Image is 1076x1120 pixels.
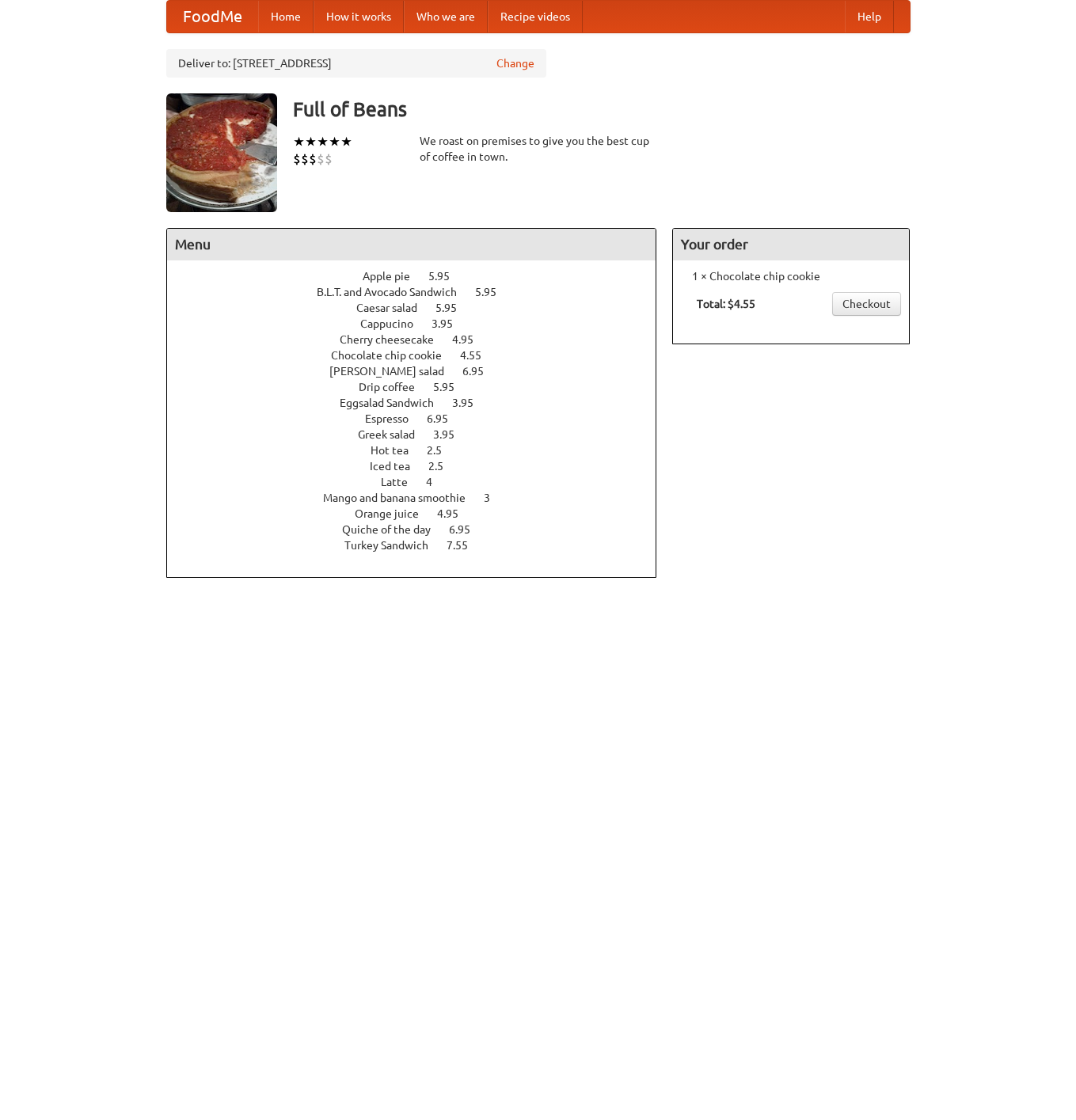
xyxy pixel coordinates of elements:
[484,492,506,504] span: 3
[331,349,511,362] a: Chocolate chip cookie 4.55
[301,150,309,168] li: $
[433,381,470,393] span: 5.95
[355,507,488,520] a: Orange juice 4.95
[317,286,473,298] span: B.L.T. and Avocado Sandwich
[845,1,894,32] a: Help
[340,133,352,150] li: ★
[355,507,435,520] span: Orange juice
[427,444,458,457] span: 2.5
[673,229,909,260] h4: Your order
[426,476,448,488] span: 4
[371,444,471,457] a: Hot tea 2.5
[331,349,458,362] span: Chocolate chip cookie
[370,460,473,473] a: Iced tea 2.5
[681,268,901,284] li: 1 × Chocolate chip cookie
[365,412,424,425] span: Espresso
[340,333,450,346] span: Cherry cheesecake
[496,55,534,71] a: Change
[167,229,656,260] h4: Menu
[293,150,301,168] li: $
[329,133,340,150] li: ★
[329,365,460,378] span: [PERSON_NAME] salad
[329,365,513,378] a: [PERSON_NAME] salad 6.95
[432,317,469,330] span: 3.95
[449,523,486,536] span: 6.95
[460,349,497,362] span: 4.55
[360,317,429,330] span: Cappucino
[428,270,466,283] span: 5.95
[344,539,497,552] a: Turkey Sandwich 7.55
[697,298,755,310] b: Total: $4.55
[475,286,512,298] span: 5.95
[317,133,329,150] li: ★
[167,1,258,32] a: FoodMe
[258,1,314,32] a: Home
[435,302,473,314] span: 5.95
[340,333,503,346] a: Cherry cheesecake 4.95
[356,302,433,314] span: Caesar salad
[452,333,489,346] span: 4.95
[344,539,444,552] span: Turkey Sandwich
[447,539,484,552] span: 7.55
[371,444,424,457] span: Hot tea
[462,365,500,378] span: 6.95
[433,428,470,441] span: 3.95
[381,476,424,488] span: Latte
[427,412,464,425] span: 6.95
[437,507,474,520] span: 4.95
[340,397,450,409] span: Eggsalad Sandwich
[323,492,519,504] a: Mango and banana smoothie 3
[428,460,459,473] span: 2.5
[317,150,325,168] li: $
[363,270,426,283] span: Apple pie
[325,150,333,168] li: $
[342,523,500,536] a: Quiche of the day 6.95
[356,302,486,314] a: Caesar salad 5.95
[365,412,477,425] a: Espresso 6.95
[359,381,431,393] span: Drip coffee
[293,93,911,125] h3: Full of Beans
[314,1,404,32] a: How it works
[488,1,583,32] a: Recipe videos
[404,1,488,32] a: Who we are
[360,317,482,330] a: Cappucino 3.95
[358,428,431,441] span: Greek salad
[363,270,479,283] a: Apple pie 5.95
[166,93,277,212] img: angular.jpg
[309,150,317,168] li: $
[340,397,503,409] a: Eggsalad Sandwich 3.95
[381,476,462,488] a: Latte 4
[342,523,447,536] span: Quiche of the day
[358,428,484,441] a: Greek salad 3.95
[359,381,484,393] a: Drip coffee 5.95
[166,49,546,78] div: Deliver to: [STREET_ADDRESS]
[323,492,481,504] span: Mango and banana smoothie
[370,460,426,473] span: Iced tea
[452,397,489,409] span: 3.95
[420,133,657,165] div: We roast on premises to give you the best cup of coffee in town.
[832,292,901,316] a: Checkout
[293,133,305,150] li: ★
[317,286,526,298] a: B.L.T. and Avocado Sandwich 5.95
[305,133,317,150] li: ★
